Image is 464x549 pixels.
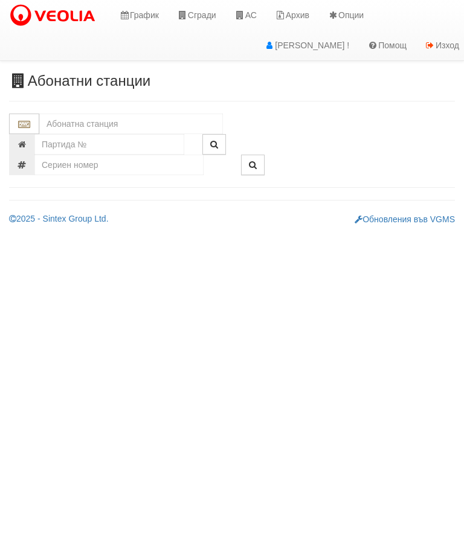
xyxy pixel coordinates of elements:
input: Сериен номер [34,155,204,175]
a: Обновления във VGMS [355,214,455,224]
img: VeoliaLogo.png [9,3,101,28]
h3: Абонатни станции [9,73,455,89]
input: Партида № [34,134,184,155]
a: 2025 - Sintex Group Ltd. [9,214,109,223]
input: Абонатна станция [39,114,223,134]
a: [PERSON_NAME] ! [255,30,358,60]
a: Помощ [358,30,416,60]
